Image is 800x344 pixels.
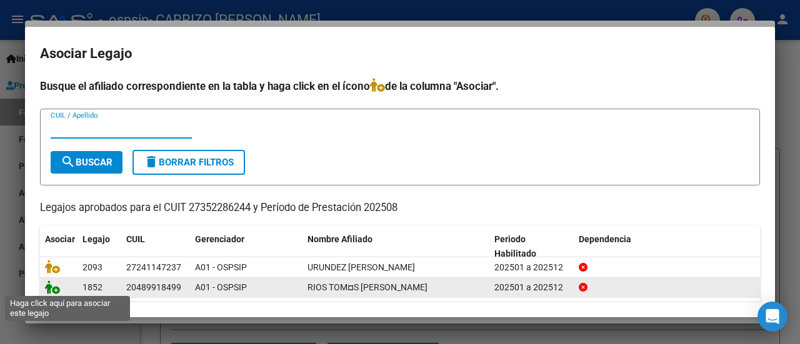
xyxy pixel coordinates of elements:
span: Nombre Afiliado [307,234,372,244]
span: RIOS TOM¤S GABRIEL [307,282,427,292]
datatable-header-cell: Gerenciador [190,226,302,267]
div: 202501 a 202512 [494,260,569,275]
span: URUNDEZ PATRICIA GABRIELA [307,262,415,272]
datatable-header-cell: Asociar [40,226,77,267]
mat-icon: delete [144,154,159,169]
datatable-header-cell: Periodo Habilitado [489,226,574,267]
span: Asociar [45,234,75,244]
span: Buscar [61,157,112,168]
div: Open Intercom Messenger [757,302,787,332]
span: Dependencia [579,234,631,244]
datatable-header-cell: CUIL [121,226,190,267]
div: 27241147237 [126,260,181,275]
datatable-header-cell: Dependencia [574,226,761,267]
span: CUIL [126,234,145,244]
button: Buscar [51,151,122,174]
span: Gerenciador [195,234,244,244]
div: 202501 a 202512 [494,280,569,295]
p: Legajos aprobados para el CUIT 27352286244 y Período de Prestación 202508 [40,200,760,216]
span: Legajo [82,234,110,244]
datatable-header-cell: Legajo [77,226,121,267]
span: 1852 [82,282,102,292]
span: Borrar Filtros [144,157,234,168]
h2: Asociar Legajo [40,42,760,66]
span: Periodo Habilitado [494,234,536,258]
h4: Busque el afiliado correspondiente en la tabla y haga click en el ícono de la columna "Asociar". [40,78,760,94]
div: 20489918499 [126,280,181,295]
span: A01 - OSPSIP [195,282,247,292]
span: 2093 [82,262,102,272]
mat-icon: search [61,154,76,169]
span: A01 - OSPSIP [195,262,247,272]
datatable-header-cell: Nombre Afiliado [302,226,489,267]
button: Borrar Filtros [132,150,245,175]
